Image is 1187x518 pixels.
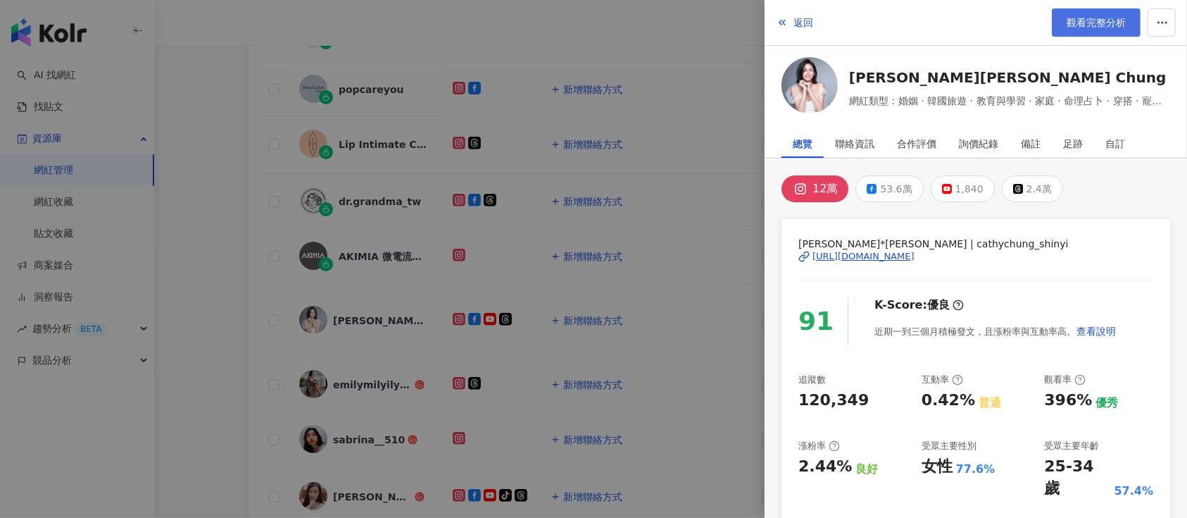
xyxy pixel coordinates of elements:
div: 25-34 歲 [1044,456,1110,500]
div: K-Score : [874,297,964,313]
div: 優秀 [1095,395,1118,411]
div: 互動率 [922,374,963,386]
div: 57.4% [1114,483,1153,499]
div: 女性 [922,456,953,478]
button: 2.4萬 [1002,175,1063,202]
div: 91 [798,302,834,342]
img: KOL Avatar [781,57,838,113]
div: 12萬 [812,179,838,199]
div: 追蹤數 [798,374,826,386]
button: 返回 [776,8,814,37]
button: 1,840 [931,175,995,202]
div: 良好 [855,462,878,477]
div: 120,349 [798,390,869,412]
div: 53.6萬 [880,179,912,199]
span: 觀看完整分析 [1067,17,1126,28]
div: 2.44% [798,456,852,478]
div: 2.4萬 [1026,179,1052,199]
div: 近期一到三個月積極發文，且漲粉率與互動率高。 [874,317,1117,345]
div: 詢價紀錄 [959,130,998,158]
div: 受眾主要年齡 [1044,440,1099,452]
span: 網紅類型：婚姻 · 韓國旅遊 · 教育與學習 · 家庭 · 命理占卜 · 穿搭 · 寵物 · 旅遊 [849,93,1170,109]
a: [URL][DOMAIN_NAME] [798,250,1153,263]
div: 備註 [1021,130,1041,158]
div: 普通 [979,395,1001,411]
span: 返回 [793,17,813,28]
a: [PERSON_NAME][PERSON_NAME] Chung [849,68,1170,87]
div: 77.6% [956,462,996,477]
span: [PERSON_NAME]*[PERSON_NAME] | cathychung_shinyi [798,236,1153,252]
div: 觀看率 [1044,374,1086,386]
a: KOL Avatar [781,57,838,118]
div: 優良 [927,297,950,313]
div: 聯絡資訊 [835,130,874,158]
div: 自訂 [1105,130,1125,158]
div: 合作評價 [897,130,936,158]
button: 12萬 [781,175,848,202]
div: [URL][DOMAIN_NAME] [812,250,915,263]
span: 查看說明 [1076,326,1116,337]
div: 漲粉率 [798,440,840,452]
div: 足跡 [1063,130,1083,158]
button: 53.6萬 [855,175,923,202]
div: 總覽 [793,130,812,158]
div: 396% [1044,390,1092,412]
div: 1,840 [955,179,984,199]
div: 受眾主要性別 [922,440,976,452]
button: 查看說明 [1076,317,1117,345]
div: 0.42% [922,390,975,412]
a: 觀看完整分析 [1052,8,1141,37]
